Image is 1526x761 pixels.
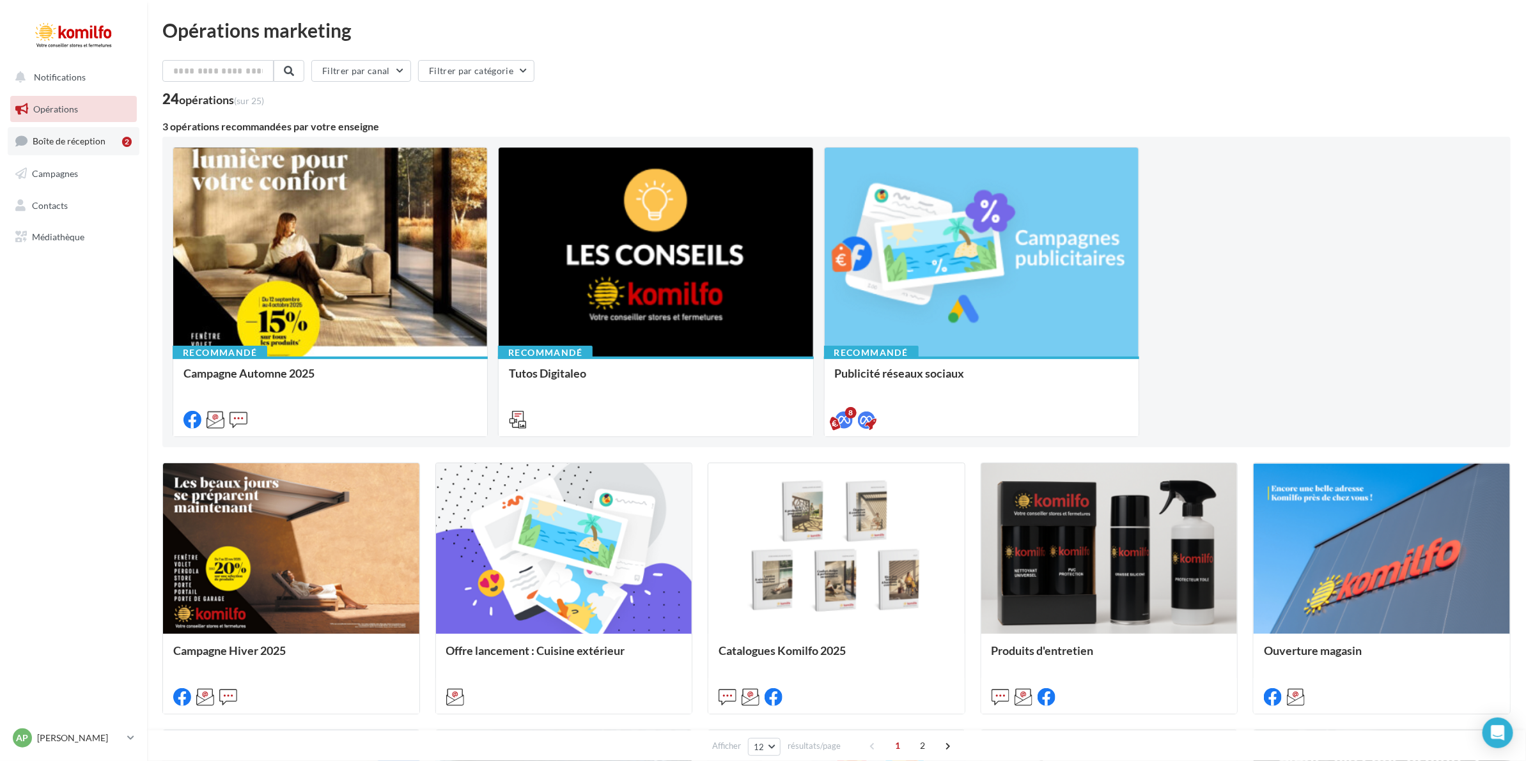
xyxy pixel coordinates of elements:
a: Boîte de réception2 [8,127,139,155]
div: Tutos Digitaleo [509,367,802,392]
div: Campagne Hiver 2025 [173,644,409,670]
span: (sur 25) [234,95,264,106]
p: [PERSON_NAME] [37,732,122,744]
button: Notifications [8,64,134,91]
div: Recommandé [173,346,267,360]
div: 24 [162,92,264,106]
div: 2 [122,137,132,147]
div: Open Intercom Messenger [1483,718,1513,748]
div: Offre lancement : Cuisine extérieur [446,644,682,670]
div: 8 [845,407,857,419]
div: 3 opérations recommandées par votre enseigne [162,121,1511,132]
span: 2 [913,735,933,756]
button: Filtrer par canal [311,60,411,82]
span: Campagnes [32,168,78,179]
div: Catalogues Komilfo 2025 [719,644,954,670]
span: 12 [754,742,765,752]
button: Filtrer par catégorie [418,60,534,82]
a: Contacts [8,192,139,219]
div: Ouverture magasin [1264,644,1500,670]
span: 1 [888,735,908,756]
span: Boîte de réception [33,135,105,146]
span: Opérations [33,104,78,114]
span: Médiathèque [32,231,84,242]
div: opérations [179,94,264,105]
a: Médiathèque [8,224,139,250]
a: Campagnes [8,160,139,187]
span: Contacts [32,199,68,210]
span: résultats/page [788,740,841,752]
a: Opérations [8,96,139,123]
div: Opérations marketing [162,20,1511,40]
div: Campagne Automne 2025 [183,367,477,392]
button: 12 [748,738,781,756]
div: Recommandé [498,346,593,360]
div: Publicité réseaux sociaux [835,367,1128,392]
span: AP [17,732,29,744]
a: AP [PERSON_NAME] [10,726,137,750]
div: Recommandé [824,346,919,360]
span: Afficher [712,740,741,752]
div: Produits d'entretien [992,644,1227,670]
span: Notifications [34,72,86,82]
